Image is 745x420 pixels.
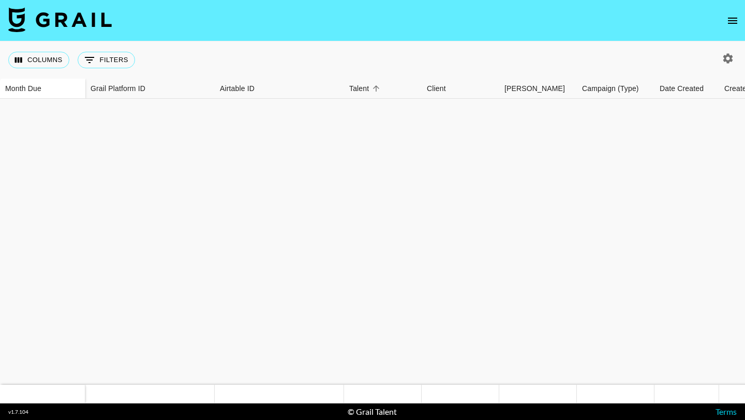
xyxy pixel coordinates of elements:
div: © Grail Talent [348,407,397,417]
div: Date Created [660,79,704,99]
div: Airtable ID [220,79,255,99]
div: Campaign (Type) [582,79,639,99]
div: Month Due [5,79,41,99]
div: Booker [499,79,577,99]
div: v 1.7.104 [8,409,28,415]
img: Grail Talent [8,7,112,32]
div: Campaign (Type) [577,79,654,99]
div: Grail Platform ID [91,79,145,99]
div: [PERSON_NAME] [504,79,565,99]
button: Select columns [8,52,69,68]
div: Client [422,79,499,99]
div: Client [427,79,446,99]
button: open drawer [722,10,743,31]
a: Terms [716,407,737,416]
div: Talent [344,79,422,99]
div: Date Created [654,79,719,99]
div: Talent [349,79,369,99]
button: Show filters [78,52,135,68]
button: Sort [369,81,383,96]
div: Airtable ID [215,79,344,99]
div: Grail Platform ID [85,79,215,99]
